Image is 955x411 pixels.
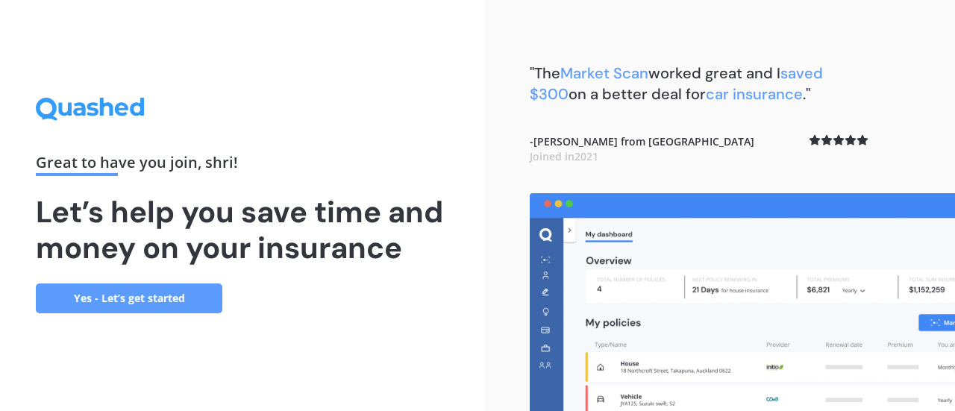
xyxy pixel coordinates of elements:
span: Market Scan [560,63,648,83]
div: Great to have you join , shri ! [36,155,449,176]
b: "The worked great and I on a better deal for ." [530,63,823,104]
span: car insurance [706,84,803,104]
a: Yes - Let’s get started [36,283,222,313]
b: - [PERSON_NAME] from [GEOGRAPHIC_DATA] [530,134,754,163]
h1: Let’s help you save time and money on your insurance [36,194,449,266]
img: dashboard.webp [530,193,955,411]
span: Joined in 2021 [530,149,598,163]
